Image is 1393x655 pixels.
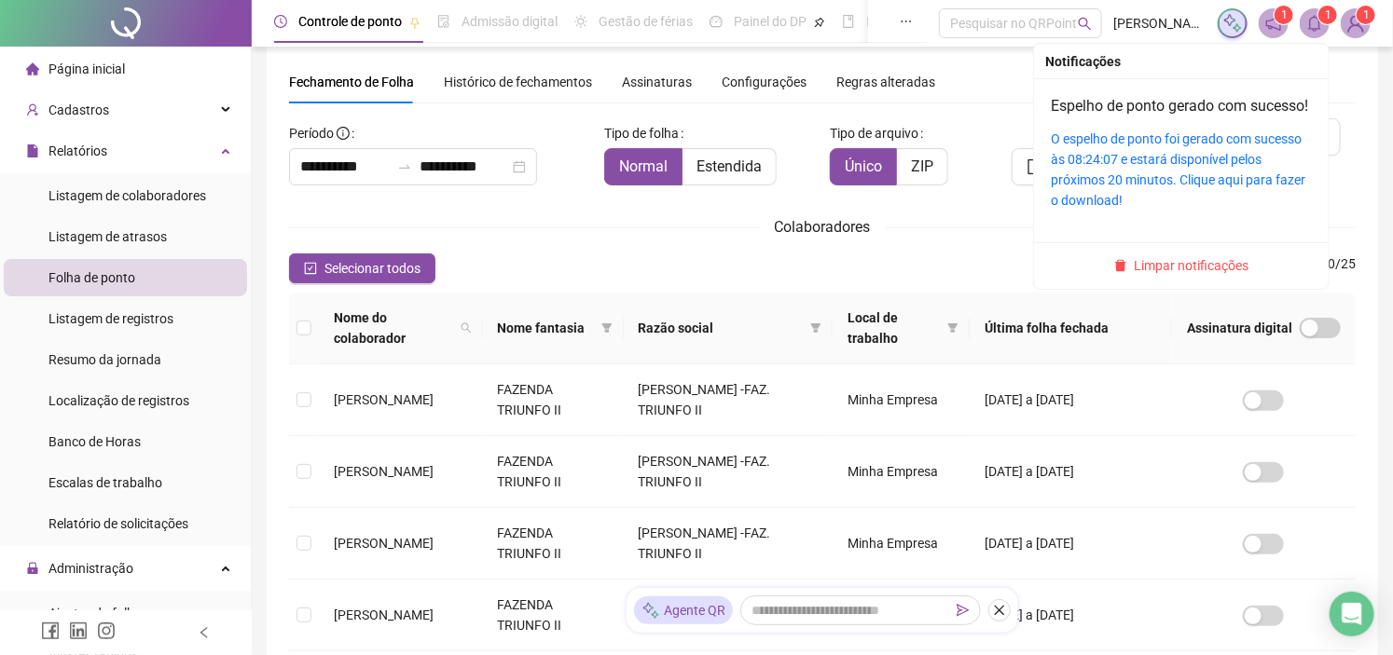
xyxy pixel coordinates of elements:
[639,318,803,338] span: Razão social
[833,580,970,651] td: Minha Empresa
[41,621,60,640] span: facebook
[48,61,125,76] span: Página inicial
[457,304,476,352] span: search
[775,218,871,236] span: Colaboradores
[970,508,1172,580] td: [DATE] a [DATE]
[944,304,962,352] span: filter
[298,14,402,29] span: Controle de ponto
[848,307,940,348] span: Local de trabalho
[833,364,970,436] td: Minha Empresa
[696,157,762,175] span: Estendida
[69,621,88,640] span: linkedin
[334,536,434,551] span: [PERSON_NAME]
[334,392,434,407] span: [PERSON_NAME]
[1342,9,1370,37] img: 88681
[483,580,624,651] td: FAZENDA TRIUNFO II
[599,14,693,29] span: Gestão de férias
[1281,8,1288,21] span: 1
[462,14,558,29] span: Admissão digital
[26,103,39,116] span: user-add
[483,508,624,580] td: FAZENDA TRIUNFO II
[26,144,39,157] span: file
[598,314,616,342] span: filter
[734,14,807,29] span: Painel do DP
[1114,259,1127,272] span: delete
[444,75,592,89] span: Histórico de fechamentos
[845,157,882,175] span: Único
[48,143,107,158] span: Relatórios
[274,15,287,28] span: clock-circle
[48,311,173,326] span: Listagem de registros
[48,606,142,621] span: Ajustes da folha
[624,436,833,508] td: [PERSON_NAME] -FAZ. TRIUNFO II
[48,102,109,117] span: Cadastros
[1078,17,1092,31] span: search
[810,322,821,334] span: filter
[970,436,1172,508] td: [DATE] a [DATE]
[1330,592,1374,636] div: Open Intercom Messenger
[634,596,733,624] div: Agente QR
[409,17,421,28] span: pushpin
[1051,97,1308,115] a: Espelho de ponto gerado com sucesso!
[601,322,613,334] span: filter
[334,464,434,479] span: [PERSON_NAME]
[833,508,970,580] td: Minha Empresa
[397,159,412,174] span: swap-right
[722,75,807,89] span: Configurações
[48,270,135,285] span: Folha de ponto
[1045,51,1317,72] div: Notificações
[624,364,833,436] td: [PERSON_NAME] -FAZ. TRIUNFO II
[1187,318,1292,338] span: Assinatura digital
[397,159,412,174] span: to
[1113,13,1207,34] span: [PERSON_NAME]. Triunfo Ii
[483,364,624,436] td: FAZENDA TRIUNFO II
[1265,15,1282,32] span: notification
[830,123,918,143] span: Tipo de arquivo
[26,62,39,75] span: home
[624,580,833,651] td: [PERSON_NAME] -FAZ. TRIUNFO II
[26,562,39,575] span: lock
[836,75,935,89] span: Regras alteradas
[970,580,1172,651] td: [DATE] a [DATE]
[48,393,189,408] span: Localização de registros
[866,14,986,29] span: Folha de pagamento
[1357,6,1375,24] sup: Atualize o seu contato no menu Meus Dados
[48,188,206,203] span: Listagem de colaboradores
[957,604,970,617] span: send
[1306,15,1323,32] span: bell
[842,15,855,28] span: book
[48,516,188,531] span: Relatório de solicitações
[289,126,334,141] span: Período
[437,15,450,28] span: file-done
[48,434,141,449] span: Banco de Horas
[993,604,1006,617] span: close
[1135,255,1249,276] span: Limpar notificações
[947,322,959,334] span: filter
[304,262,317,275] span: check-square
[1363,8,1370,21] span: 1
[337,127,350,140] span: info-circle
[48,475,162,490] span: Escalas de trabalho
[1027,159,1041,174] span: file
[1222,13,1243,34] img: sparkle-icon.fc2bf0ac1784a2077858766a79e2daf3.svg
[624,508,833,580] td: [PERSON_NAME] -FAZ. TRIUNFO II
[97,621,116,640] span: instagram
[461,322,472,334] span: search
[833,436,970,508] td: Minha Empresa
[1107,254,1257,277] button: Limpar notificações
[334,307,453,348] span: Nome do colaborador
[48,229,167,244] span: Listagem de atrasos
[970,364,1172,436] td: [DATE] a [DATE]
[807,314,825,342] span: filter
[48,352,161,367] span: Resumo da jornada
[498,318,594,338] span: Nome fantasia
[289,253,435,283] button: Selecionar todos
[198,626,211,639] span: left
[900,15,913,28] span: ellipsis
[710,15,723,28] span: dashboard
[970,293,1172,364] th: Última folha fechada
[289,75,414,89] span: Fechamento de Folha
[1012,148,1176,185] button: [PERSON_NAME]
[814,17,825,28] span: pushpin
[911,157,933,175] span: ZIP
